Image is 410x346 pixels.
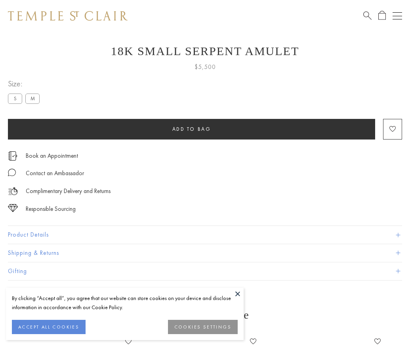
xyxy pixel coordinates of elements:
[378,11,386,21] a: Open Shopping Bag
[12,294,238,312] div: By clicking “Accept all”, you agree that our website can store cookies on your device and disclos...
[195,62,216,72] span: $5,500
[363,11,372,21] a: Search
[8,151,17,161] img: icon_appointment.svg
[8,226,402,244] button: Product Details
[393,11,402,21] button: Open navigation
[168,320,238,334] button: COOKIES SETTINGS
[26,151,78,160] a: Book an Appointment
[8,94,22,103] label: S
[8,77,43,90] span: Size:
[8,204,18,212] img: icon_sourcing.svg
[26,186,111,196] p: Complimentary Delivery and Returns
[8,244,402,262] button: Shipping & Returns
[12,320,86,334] button: ACCEPT ALL COOKIES
[8,186,18,196] img: icon_delivery.svg
[8,262,402,280] button: Gifting
[172,126,211,132] span: Add to bag
[8,119,375,140] button: Add to bag
[8,44,402,58] h1: 18K Small Serpent Amulet
[26,168,84,178] div: Contact an Ambassador
[25,94,40,103] label: M
[8,168,16,176] img: MessageIcon-01_2.svg
[26,204,76,214] div: Responsible Sourcing
[8,11,128,21] img: Temple St. Clair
